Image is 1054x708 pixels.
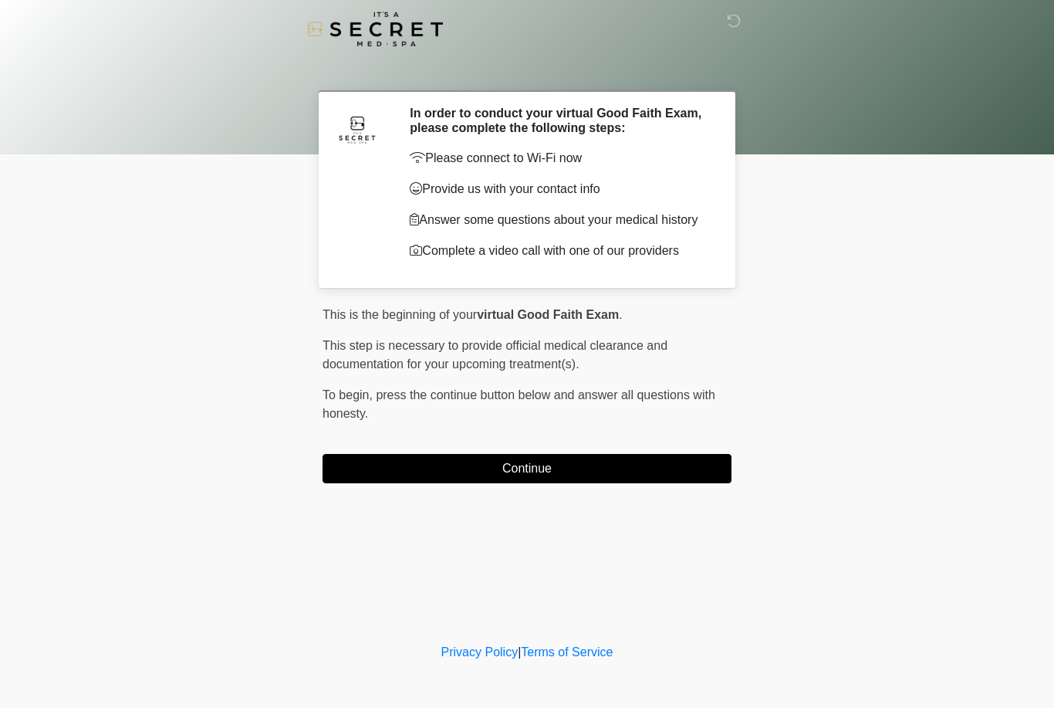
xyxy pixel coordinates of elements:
[323,388,376,401] span: To begin,
[477,308,619,321] strong: virtual Good Faith Exam
[619,308,622,321] span: .
[307,12,443,46] img: It's A Secret Med Spa Logo
[323,454,731,483] button: Continue
[323,339,667,371] span: This step is necessary to provide official medical clearance and documentation for your upcoming ...
[410,106,708,135] h2: In order to conduct your virtual Good Faith Exam, please complete the following steps:
[334,106,380,152] img: Agent Avatar
[410,149,708,168] p: Please connect to Wi-Fi now
[311,56,743,84] h1: ‎ ‎
[518,645,521,659] a: |
[410,242,708,260] p: Complete a video call with one of our providers
[323,308,477,321] span: This is the beginning of your
[323,388,715,420] span: press the continue button below and answer all questions with honesty.
[410,180,708,198] p: Provide us with your contact info
[410,211,708,229] p: Answer some questions about your medical history
[521,645,613,659] a: Terms of Service
[441,645,519,659] a: Privacy Policy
